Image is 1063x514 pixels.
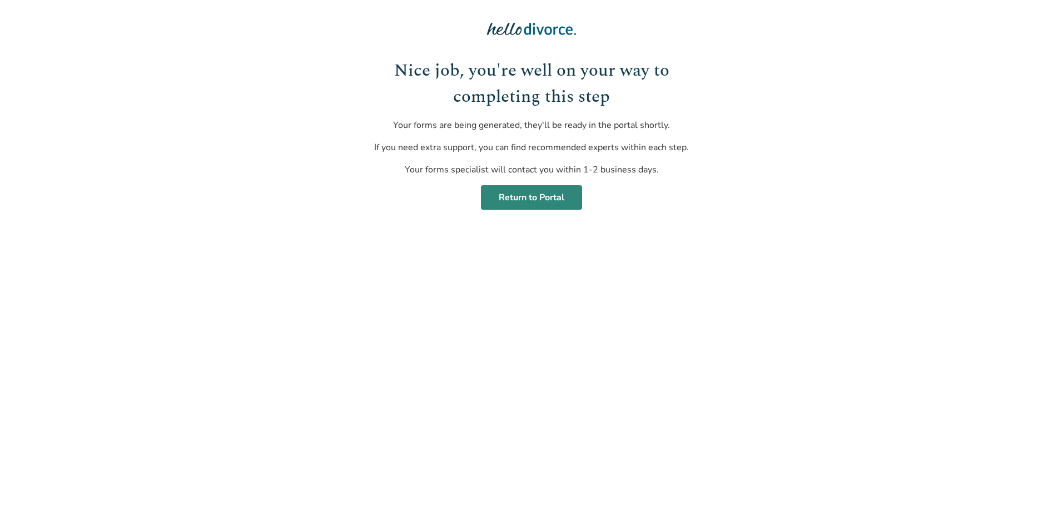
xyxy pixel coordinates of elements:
[364,163,699,176] p: Your forms specialist will contact you within 1-2 business days.
[481,185,582,210] a: Return to Portal
[364,58,699,110] h1: Nice job, you're well on your way to completing this step
[487,18,576,40] img: Hello Divorce Logo
[1007,461,1063,514] iframe: Chat Widget
[364,141,699,154] p: If you need extra support, you can find recommended experts within each step.
[364,118,699,132] p: Your forms are being generated, they'll be ready in the portal shortly.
